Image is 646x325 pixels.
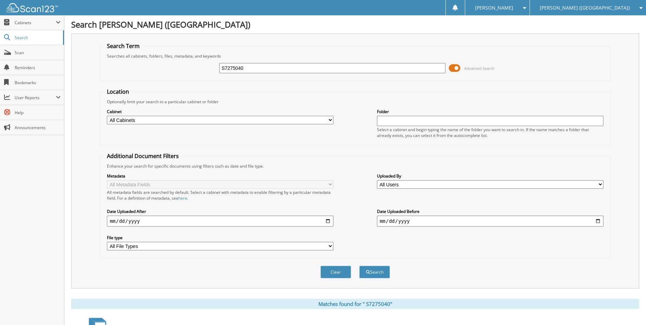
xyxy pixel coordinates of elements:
label: Folder [377,109,603,114]
span: User Reports [15,95,56,100]
a: here [178,195,187,201]
label: File type [107,235,333,241]
div: Searches all cabinets, folders, files, metadata, and keywords [104,53,606,59]
span: Help [15,110,61,115]
div: Select a cabinet and begin typing the name of the folder you want to search in. If the name match... [377,127,603,138]
label: Metadata [107,173,333,179]
label: Uploaded By [377,173,603,179]
span: Advanced Search [464,66,494,71]
div: Optionally limit your search to a particular cabinet or folder [104,99,606,105]
input: start [107,216,333,227]
span: Cabinets [15,20,56,26]
span: Reminders [15,65,61,71]
span: [PERSON_NAME] [475,6,513,10]
legend: Additional Document Filters [104,152,182,160]
label: Date Uploaded Before [377,208,603,214]
span: Bookmarks [15,80,61,86]
button: Search [359,266,390,278]
span: Scan [15,50,61,56]
div: Matches found for " S7275040" [71,299,639,309]
span: Announcements [15,125,61,130]
div: Enhance your search for specific documents using filters such as date and file type. [104,163,606,169]
span: Search [15,35,60,41]
span: [PERSON_NAME] ([GEOGRAPHIC_DATA]) [540,6,630,10]
input: end [377,216,603,227]
button: Clear [320,266,351,278]
legend: Search Term [104,42,143,50]
legend: Location [104,88,132,95]
label: Date Uploaded After [107,208,333,214]
div: All metadata fields are searched by default. Select a cabinet with metadata to enable filtering b... [107,189,333,201]
h1: Search [PERSON_NAME] ([GEOGRAPHIC_DATA]) [71,19,639,30]
img: scan123-logo-white.svg [7,3,58,12]
label: Cabinet [107,109,333,114]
